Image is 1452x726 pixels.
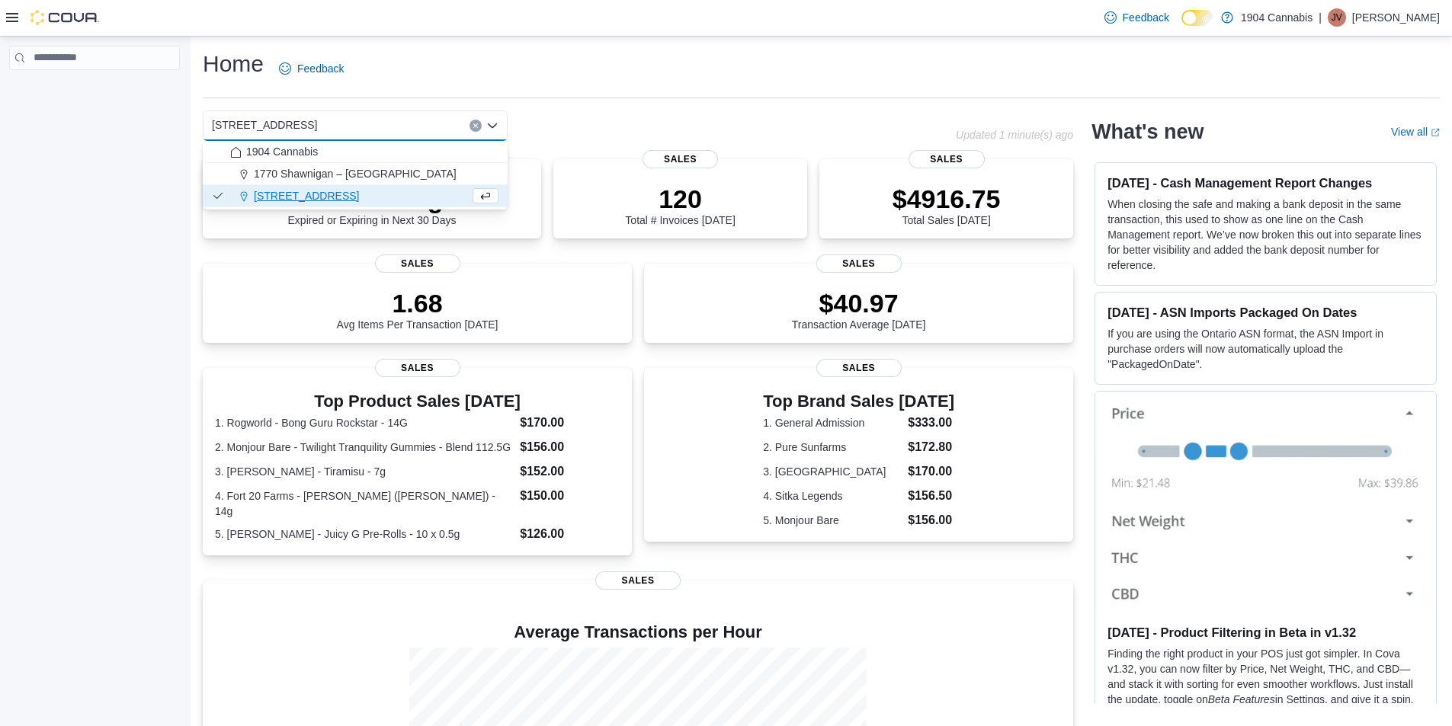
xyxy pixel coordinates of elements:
span: [STREET_ADDRESS] [212,116,317,134]
span: Sales [816,254,902,273]
a: Feedback [1098,2,1175,33]
a: View allExternal link [1391,126,1440,138]
p: Finding the right product in your POS just got simpler. In Cova v1.32, you can now filter by Pric... [1107,646,1424,722]
span: 1770 Shawnigan – [GEOGRAPHIC_DATA] [254,166,457,181]
dt: 2. Pure Sunfarms [763,440,902,455]
p: 1.68 [337,288,498,318]
p: | [1319,8,1322,27]
p: If you are using the Ontario ASN format, the ASN Import in purchase orders will now automatically... [1107,326,1424,372]
h3: Top Product Sales [DATE] [215,392,620,411]
svg: External link [1431,128,1440,137]
button: Clear input [470,120,482,132]
dd: $126.00 [520,525,620,543]
dt: 3. [PERSON_NAME] - Tiramisu - 7g [215,464,514,479]
h3: [DATE] - Product Filtering in Beta in v1.32 [1107,625,1424,640]
dd: $172.80 [908,438,954,456]
button: [STREET_ADDRESS] [203,185,508,207]
dd: $150.00 [520,487,620,505]
span: Sales [643,150,719,168]
dd: $156.00 [520,438,620,456]
span: Sales [595,571,681,590]
h2: What's new [1091,120,1204,144]
nav: Complex example [9,73,180,110]
span: JV [1332,8,1342,27]
div: Jeffrey Villeneuve [1328,8,1346,27]
span: 1904 Cannabis [246,144,318,159]
dt: 3. [GEOGRAPHIC_DATA] [763,464,902,479]
em: Beta Features [1208,693,1275,705]
span: Feedback [1123,10,1169,25]
dt: 4. Fort 20 Farms - [PERSON_NAME] ([PERSON_NAME]) - 14g [215,488,514,519]
span: [STREET_ADDRESS] [254,188,359,203]
dt: 1. General Admission [763,415,902,430]
p: 1904 Cannabis [1241,8,1313,27]
dt: 5. Monjour Bare [763,513,902,528]
h3: Top Brand Sales [DATE] [763,392,954,411]
p: 120 [625,184,735,214]
span: Sales [375,254,460,273]
img: Cova [30,10,99,25]
p: $4916.75 [893,184,1001,214]
dt: 5. [PERSON_NAME] - Juicy G Pre-Rolls - 10 x 0.5g [215,526,514,542]
dt: 1. Rogworld - Bong Guru Rockstar - 14G [215,415,514,430]
span: Sales [375,359,460,377]
h1: Home [203,49,264,79]
p: When closing the safe and making a bank deposit in the same transaction, this used to show as one... [1107,197,1424,273]
p: $40.97 [792,288,926,318]
span: Sales [816,359,902,377]
h3: [DATE] - Cash Management Report Changes [1107,175,1424,190]
div: Transaction Average [DATE] [792,288,926,331]
dd: $156.50 [908,487,954,505]
div: Total Sales [DATE] [893,184,1001,226]
a: Feedback [273,53,350,84]
div: Choose from the following options [203,141,508,207]
input: Dark Mode [1181,10,1213,26]
dd: $152.00 [520,462,620,481]
span: Feedback [297,61,344,76]
div: Avg Items Per Transaction [DATE] [337,288,498,331]
dt: 4. Sitka Legends [763,488,902,504]
button: 1770 Shawnigan – [GEOGRAPHIC_DATA] [203,163,508,185]
dd: $170.00 [520,414,620,432]
dd: $156.00 [908,511,954,529]
dd: $333.00 [908,414,954,432]
button: Close list of options [486,120,498,132]
dd: $170.00 [908,462,954,481]
h4: Average Transactions per Hour [215,623,1061,641]
p: [PERSON_NAME] [1352,8,1440,27]
div: Total # Invoices [DATE] [625,184,735,226]
dt: 2. Monjour Bare - Twilight Tranquility Gummies - Blend 112.5G [215,440,514,455]
button: 1904 Cannabis [203,141,508,163]
h3: [DATE] - ASN Imports Packaged On Dates [1107,305,1424,320]
p: Updated 1 minute(s) ago [956,129,1073,141]
span: Sales [909,150,985,168]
